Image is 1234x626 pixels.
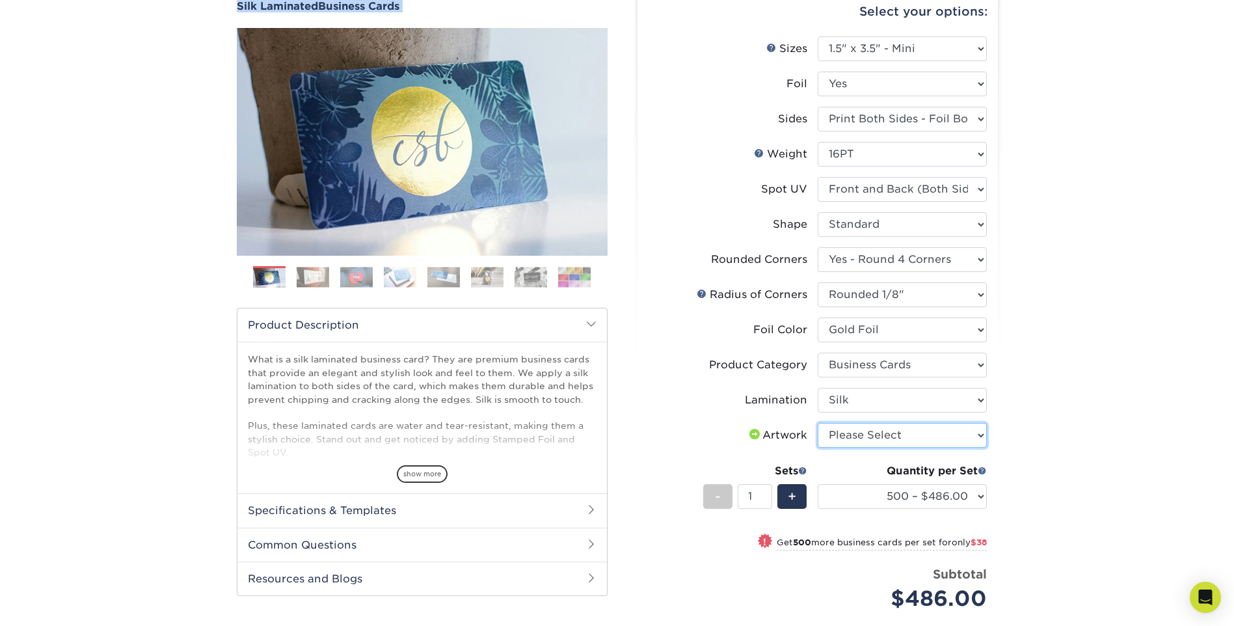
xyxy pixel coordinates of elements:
[786,76,807,92] div: Foil
[709,357,807,373] div: Product Category
[793,538,811,547] strong: 500
[397,465,448,483] span: show more
[237,528,607,562] h2: Common Questions
[3,586,111,621] iframe: Google Customer Reviews
[971,538,987,547] span: $38
[827,583,987,614] div: $486.00
[745,392,807,408] div: Lamination
[427,267,460,287] img: Business Cards 05
[703,463,807,479] div: Sets
[237,493,607,527] h2: Specifications & Templates
[753,322,807,338] div: Foil Color
[340,267,373,287] img: Business Cards 03
[515,267,547,287] img: Business Cards 07
[711,252,807,267] div: Rounded Corners
[788,487,796,506] span: +
[952,538,987,547] span: only
[297,267,329,287] img: Business Cards 02
[766,41,807,57] div: Sizes
[471,267,503,287] img: Business Cards 06
[253,262,286,294] img: Business Cards 01
[818,463,987,479] div: Quantity per Set
[237,308,607,342] h2: Product Description
[715,487,721,506] span: -
[773,217,807,232] div: Shape
[933,567,987,581] strong: Subtotal
[778,111,807,127] div: Sides
[754,146,807,162] div: Weight
[248,353,597,565] p: What is a silk laminated business card? They are premium business cards that provide an elegant a...
[1190,582,1221,613] div: Open Intercom Messenger
[697,287,807,303] div: Radius of Corners
[747,428,807,443] div: Artwork
[558,267,591,287] img: Business Cards 08
[777,538,987,551] small: Get more business cards per set for
[237,562,607,595] h2: Resources and Blogs
[761,182,807,197] div: Spot UV
[384,267,416,287] img: Business Cards 04
[763,535,766,549] span: !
